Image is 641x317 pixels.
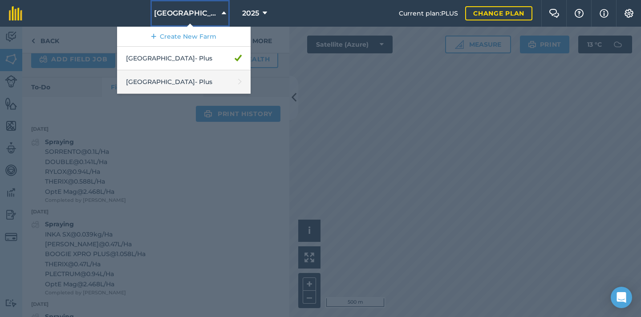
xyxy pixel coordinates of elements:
[154,8,218,19] span: [GEOGRAPHIC_DATA]
[9,6,22,20] img: fieldmargin Logo
[117,70,251,94] a: [GEOGRAPHIC_DATA]- Plus
[465,6,532,20] a: Change plan
[600,8,609,19] img: svg+xml;base64,PHN2ZyB4bWxucz0iaHR0cDovL3d3dy53My5vcmcvMjAwMC9zdmciIHdpZHRoPSIxNyIgaGVpZ2h0PSIxNy...
[117,47,251,70] a: [GEOGRAPHIC_DATA]- Plus
[574,9,584,18] img: A question mark icon
[624,9,634,18] img: A cog icon
[242,8,259,19] span: 2025
[117,27,251,47] a: Create New Farm
[399,8,458,18] span: Current plan : PLUS
[611,287,632,308] div: Open Intercom Messenger
[549,9,560,18] img: Two speech bubbles overlapping with the left bubble in the forefront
